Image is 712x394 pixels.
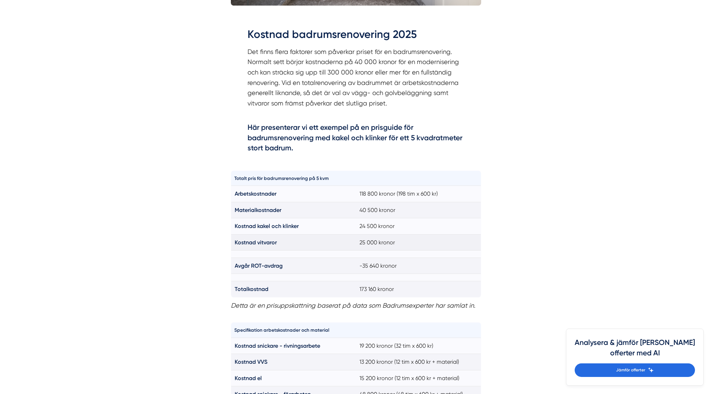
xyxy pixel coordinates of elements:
td: 15 200 kronor (12 tim x 600 kr + material) [356,370,481,386]
strong: Materialkostnader [235,207,281,213]
p: Det finns flera faktorer som påverkar priset för en badrumsrenovering. Normalt sett börjar kostna... [248,47,464,119]
th: Specifikation arbetskostnader och material [231,323,356,338]
td: 173 160 kronor [356,281,481,297]
strong: Kostnad snickare - rivningsarbete [235,342,320,349]
strong: Kostnad vitvaror [235,239,277,246]
strong: Kostnad el [235,375,262,381]
a: Jämför offerter [575,363,695,377]
h4: Analysera & jämför [PERSON_NAME] offerter med AI [575,337,695,363]
strong: Kostnad kakel och klinker [235,223,299,229]
strong: Kostnad VVS [235,358,267,365]
td: 40 500 kronor [356,202,481,218]
td: 118 800 kronor (198 tim x 600 kr) [356,186,481,202]
strong: Avgår ROT-avdrag [235,262,283,269]
td: 13 200 kronor (12 tim x 600 kr + material) [356,354,481,370]
th: Totalt pris för badrumsrenovering på 5 kvm [231,171,356,186]
td: 25 000 kronor [356,234,481,250]
h2: Kostnad badrumsrenovering 2025 [248,27,464,46]
span: Jämför offerter [616,367,645,373]
td: 24 500 kronor [356,218,481,234]
em: Detta är en prisuppskattning baserat på data som Badrumsexperter har samlat in. [231,302,475,309]
h4: Här presenterar vi ett exempel på en prisguide för badrumsrenovering med kakel och klinker för et... [248,122,464,155]
td: -35 640 kronor [356,258,481,274]
strong: Totalkostnad [235,286,268,292]
strong: Arbetskostnader [235,190,276,197]
td: 19 200 kronor (32 tim x 600 kr) [356,338,481,354]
